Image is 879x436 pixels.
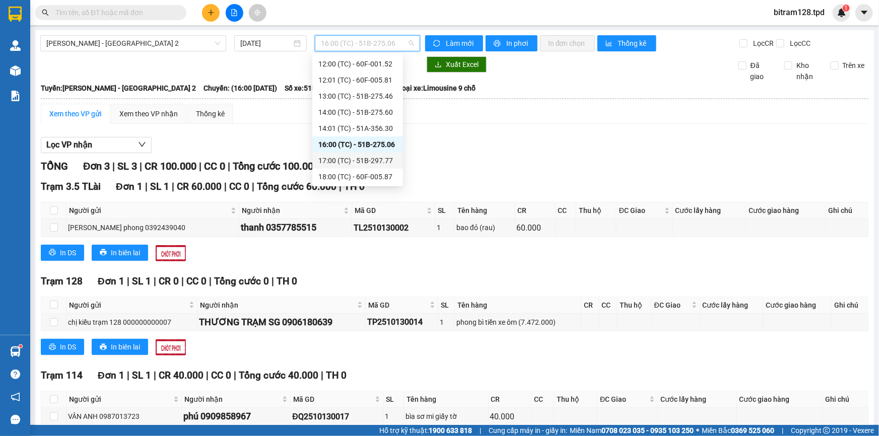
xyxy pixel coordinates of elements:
span: Chuyến: (16:00 [DATE]) [204,83,277,94]
span: Đơn 3 [83,160,110,172]
span: In phơi [506,38,529,49]
span: Đã giao [747,60,777,82]
span: ĐC Giao [600,394,647,405]
span: | [181,275,184,287]
th: Tên hàng [455,202,515,219]
div: THƯƠNG TRẠM SG 0906180639 [199,315,364,329]
span: | [112,160,115,172]
span: | [234,370,236,381]
span: Mã GD [293,394,373,405]
span: In biên lai [111,341,140,352]
span: Miền Bắc [702,425,774,436]
span: Lọc CC [786,38,812,49]
span: Phương Lâm - Sài Gòn 2 [46,36,220,51]
button: printerIn DS [41,339,84,355]
button: caret-down [855,4,873,22]
span: | [252,181,254,192]
span: | [145,181,148,192]
span: | [272,275,274,287]
span: copyright [823,427,830,434]
th: CC [556,202,576,219]
div: Thống kê [196,108,225,119]
th: Cước giao hàng [763,297,832,314]
div: TP2510130014 [367,316,436,328]
span: SL 1 [132,275,151,287]
div: 18:00 (TC) - 60F-005.87 [318,171,397,182]
th: Cước giao hàng [737,391,823,408]
span: Thống kê [618,38,648,49]
span: file-add [231,9,238,16]
th: Cước lấy hàng [658,391,737,408]
img: chot-phoi.b9b04613.png [156,245,186,261]
sup: 1 [19,345,22,348]
span: search [42,9,49,16]
img: logo-vxr [9,7,22,22]
span: | [127,370,129,381]
span: Người nhận [184,394,281,405]
span: SL 1 [132,370,151,381]
span: Tổng cước 40.000 [239,370,318,381]
span: Kho nhận [792,60,823,82]
span: In DS [60,341,76,352]
img: warehouse-icon [10,40,21,51]
strong: 1900 633 818 [429,426,472,434]
span: Người gửi [69,300,187,311]
span: notification [11,392,20,402]
span: | [154,370,156,381]
div: phong bì tiền xe ôm (7.472.000) [456,317,579,328]
span: CR 60.000 [177,181,222,192]
span: bitram128.tpd [766,6,833,19]
th: Cước lấy hàng [700,297,763,314]
span: plus [208,9,215,16]
div: 12:01 (TC) - 60F-005.81 [318,75,397,86]
span: CC 0 [211,370,231,381]
span: Số xe: 51B-275.06 [285,83,341,94]
td: TP2510130014 [366,314,438,331]
span: message [11,415,20,424]
span: Loại xe: Limousine 9 chỗ [398,83,476,94]
span: Đơn 1 [98,370,124,381]
th: Ghi chú [832,297,868,314]
span: | [209,275,212,287]
img: warehouse-icon [10,346,21,357]
input: 13/10/2025 [240,38,292,49]
span: Trạm 128 [41,275,83,287]
th: Cước giao hàng [746,202,826,219]
td: ĐQ2510130017 [291,408,383,425]
span: CC 0 [186,275,207,287]
span: CR 0 [159,275,179,287]
button: bar-chartThống kê [597,35,656,51]
th: SL [383,391,404,408]
span: Trạm 3.5 TLài [41,181,101,192]
span: TH 0 [326,370,347,381]
button: printerIn biên lai [92,245,148,261]
button: plus [202,4,220,22]
span: caret-down [860,8,869,17]
button: Lọc VP nhận [41,137,152,153]
th: Cước lấy hàng [673,202,747,219]
th: Ghi chú [826,202,868,219]
span: SL 1 [150,181,169,192]
div: 1 [437,222,453,233]
span: TH 0 [277,275,297,287]
span: SL 3 [117,160,137,172]
div: ĐQ2510130017 [292,410,381,423]
div: thanh 0357785515 [241,221,350,235]
span: | [339,181,342,192]
strong: 0708 023 035 - 0935 103 250 [601,426,694,434]
div: 1 [385,411,402,422]
sup: 1 [843,5,850,12]
span: Người nhận [242,205,342,216]
div: 14:00 (TC) - 51B-275.60 [318,107,397,118]
span: 1 [844,5,848,12]
th: Thu hộ [617,297,652,314]
span: Cung cấp máy in - giấy in: [489,425,567,436]
span: Lọc CR [749,38,775,49]
span: Người nhận [200,300,355,311]
strong: 0369 525 060 [731,426,774,434]
div: phú 0909858967 [183,409,289,423]
span: | [199,160,201,172]
th: Thu hộ [554,391,597,408]
span: printer [494,40,502,48]
button: aim [249,4,266,22]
